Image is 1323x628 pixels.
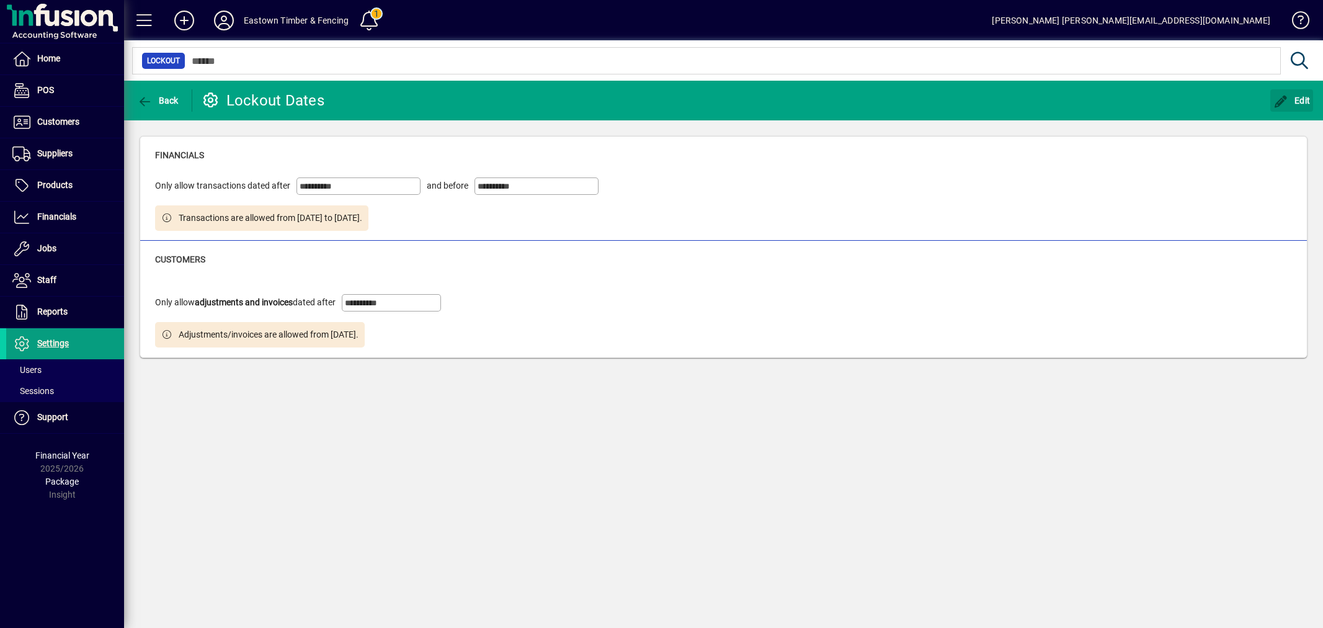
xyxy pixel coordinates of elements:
[155,150,204,160] span: Financials
[1270,89,1314,112] button: Edit
[37,275,56,285] span: Staff
[6,43,124,74] a: Home
[6,402,124,433] a: Support
[35,451,89,460] span: Financial Year
[37,148,73,158] span: Suppliers
[37,307,68,316] span: Reports
[45,477,79,487] span: Package
[1283,2,1307,43] a: Knowledge Base
[37,53,60,63] span: Home
[6,265,124,296] a: Staff
[37,117,79,127] span: Customers
[6,75,124,106] a: POS
[37,243,56,253] span: Jobs
[155,254,205,264] span: Customers
[427,179,468,192] span: and before
[124,89,192,112] app-page-header-button: Back
[137,96,179,105] span: Back
[6,170,124,201] a: Products
[155,179,290,192] span: Only allow transactions dated after
[179,212,362,225] span: Transactions are allowed from [DATE] to [DATE].
[37,212,76,222] span: Financials
[6,202,124,233] a: Financials
[6,138,124,169] a: Suppliers
[155,296,336,309] span: Only allow dated after
[179,328,359,341] span: Adjustments/invoices are allowed from [DATE].
[204,9,244,32] button: Profile
[37,85,54,95] span: POS
[37,412,68,422] span: Support
[12,386,54,396] span: Sessions
[134,89,182,112] button: Back
[12,365,42,375] span: Users
[992,11,1270,30] div: [PERSON_NAME] [PERSON_NAME][EMAIL_ADDRESS][DOMAIN_NAME]
[147,55,180,67] span: Lockout
[164,9,204,32] button: Add
[1273,96,1311,105] span: Edit
[6,107,124,138] a: Customers
[6,359,124,380] a: Users
[244,11,349,30] div: Eastown Timber & Fencing
[6,233,124,264] a: Jobs
[37,338,69,348] span: Settings
[37,180,73,190] span: Products
[195,297,293,307] b: adjustments and invoices
[6,297,124,328] a: Reports
[6,380,124,401] a: Sessions
[202,91,324,110] div: Lockout Dates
